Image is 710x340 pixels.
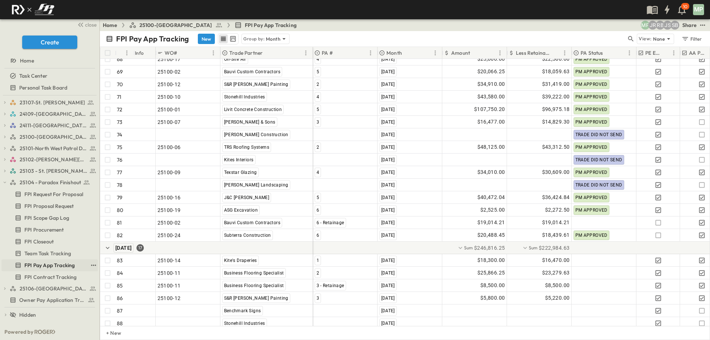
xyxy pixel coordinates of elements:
[575,132,622,137] span: TRADE DID NOT SEND
[117,307,122,314] p: 87
[20,167,87,175] span: 25103 - St. [PERSON_NAME] Phase 2
[219,34,228,43] button: row view
[24,262,75,269] span: FPI Pay App Tracking
[118,49,126,57] button: Sort
[224,195,270,200] span: J&C [PERSON_NAME]
[317,258,319,263] span: 1
[542,118,570,126] span: $14,829.30
[1,82,98,94] div: Personal Task Boardtest
[381,182,395,188] span: [DATE]
[1,83,97,93] a: Personal Task Board
[575,233,608,238] span: PM APPROVED
[243,35,264,43] p: Group by:
[24,250,71,257] span: Team Task Tracking
[116,34,189,44] p: FPI Pay App Tracking
[474,244,505,252] span: $246,816.25
[1,188,98,200] div: FPI Request For Proposaltest
[1,236,97,247] a: FPI Closeout
[317,119,319,125] span: 3
[663,21,672,30] div: Jesse Sullivan (jsullivan@fpibuilders.com)
[1,131,98,143] div: 25100-Vanguard Prep Schooltest
[1,142,98,154] div: 25101-North West Patrol Divisiontest
[689,49,706,57] p: AA Processed
[477,143,505,151] span: $48,125.00
[20,285,87,292] span: 25106-St. Andrews Parking Lot
[158,93,181,101] span: 25100-10
[117,181,122,189] p: 78
[224,270,284,276] span: Business Flooring Specialist
[477,231,505,239] span: $20,488.45
[1,224,98,236] div: FPI Procurementtest
[545,294,570,302] span: $5,220.00
[542,231,570,239] span: $18,439.61
[133,47,156,59] div: Info
[317,283,344,288] span: 3 - Retainage
[122,48,131,57] button: Menu
[542,92,570,101] span: $39,222.00
[158,55,181,63] span: 25100-17
[381,270,395,276] span: [DATE]
[264,49,272,57] button: Sort
[117,68,123,75] p: 69
[516,49,551,57] p: Less Retainage Amount
[575,145,608,150] span: PM APPROVED
[575,208,608,213] span: PM APPROVED
[218,33,239,44] div: table view
[451,49,470,57] p: Amount
[386,49,402,57] p: Month
[645,49,662,57] p: PE Expecting
[381,220,395,225] span: [DATE]
[575,182,622,188] span: TRADE DID NOT SEND
[1,294,98,306] div: Owner Pay Application Trackingtest
[117,320,123,327] p: 88
[381,57,395,62] span: [DATE]
[10,120,97,131] a: 24111-[GEOGRAPHIC_DATA]
[477,67,505,76] span: $20,066.25
[381,308,395,313] span: [DATE]
[224,220,281,225] span: Bauvi Custom Contractors
[477,118,505,126] span: $16,477.00
[24,202,74,210] span: FPI Proposal Request
[224,69,281,74] span: Bauvi Custom Contractors
[317,296,319,301] span: 3
[653,35,665,43] p: None
[542,256,570,265] span: $16,470.00
[1,108,98,120] div: 24109-St. Teresa of Calcutta Parish Halltest
[158,118,181,126] span: 25100-07
[1,119,98,131] div: 24111-[GEOGRAPHIC_DATA]test
[1,200,98,212] div: FPI Proposal Requesttest
[117,106,122,113] p: 72
[198,34,215,44] button: New
[474,105,505,114] span: $107,750.20
[245,21,297,29] span: FPI Pay App Tracking
[10,143,97,154] a: 25101-North West Patrol Division
[103,21,117,29] a: Home
[103,21,301,29] nav: breadcrumbs
[1,154,98,165] div: 25102-Christ The Redeemer Anglican Churchtest
[575,69,608,74] span: PM APPROVED
[693,4,704,15] div: MP
[683,4,687,10] p: 10
[480,294,505,302] span: $5,800.00
[117,118,122,126] p: 73
[224,82,288,87] span: S&R [PERSON_NAME] Painting
[158,206,181,214] span: 25100-19
[471,49,480,57] button: Sort
[1,260,88,270] a: FPI Pay App Tracking
[641,21,650,30] div: Monica Pruteanu (mpruteanu@fpibuilders.com)
[129,21,223,29] a: 25100-[GEOGRAPHIC_DATA]
[117,257,123,264] p: 83
[224,132,288,137] span: [PERSON_NAME] Construction
[10,283,97,294] a: 25106-St. Andrews Parking Lot
[10,97,97,108] a: 23107-St. [PERSON_NAME]
[381,195,395,200] span: [DATE]
[575,94,608,100] span: PM APPROVED
[136,244,144,252] div: 17
[10,154,97,165] a: 25102-Christ The Redeemer Anglican Church
[575,170,608,175] span: PM APPROVED
[542,105,570,114] span: $96,975.18
[317,145,319,150] span: 2
[117,206,123,214] p: 80
[224,57,246,62] span: On-Site Air
[692,3,705,16] button: MP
